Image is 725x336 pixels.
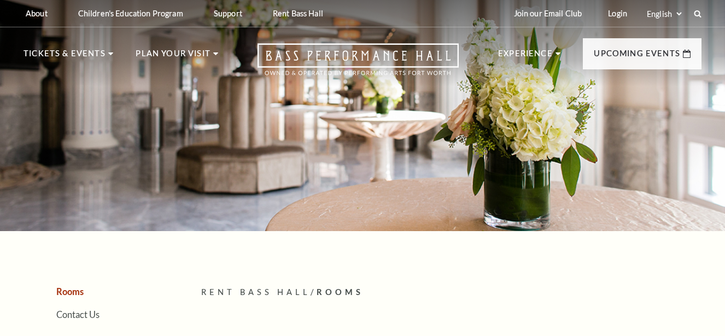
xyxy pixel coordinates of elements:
p: / [201,286,701,299]
p: Support [214,9,242,18]
p: About [26,9,48,18]
select: Select: [645,9,683,19]
p: Experience [498,47,553,67]
span: Rooms [317,287,364,297]
a: Rooms [56,286,84,297]
p: Upcoming Events [594,47,680,67]
p: Tickets & Events [24,47,106,67]
p: Children's Education Program [78,9,183,18]
p: Rent Bass Hall [273,9,323,18]
a: Contact Us [56,309,100,320]
span: Rent Bass Hall [201,287,311,297]
p: Plan Your Visit [136,47,211,67]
